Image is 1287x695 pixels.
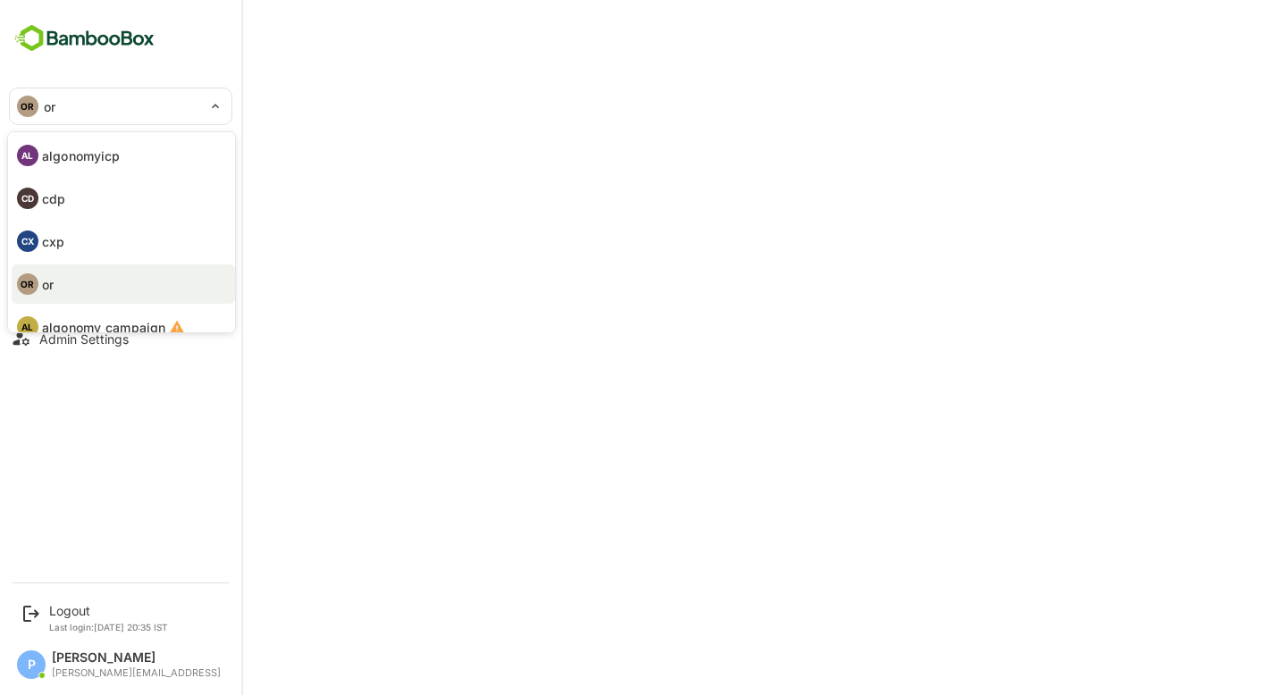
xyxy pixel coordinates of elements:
[42,318,165,337] p: algonomy_campaign
[42,189,65,208] p: cdp
[42,232,64,251] p: cxp
[17,273,38,295] div: OR
[42,147,120,165] p: algonomyicp
[17,316,38,338] div: AL
[17,230,38,252] div: CX
[17,145,38,166] div: AL
[42,275,54,294] p: or
[17,188,38,209] div: CD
